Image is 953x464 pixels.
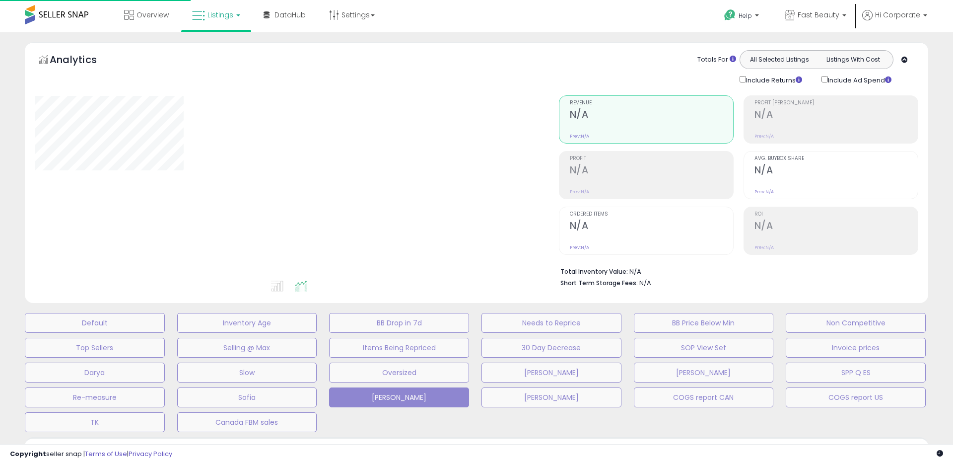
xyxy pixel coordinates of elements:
button: All Selected Listings [743,53,817,66]
button: Oversized [329,363,469,383]
span: N/A [639,278,651,288]
button: COGS report CAN [634,387,774,407]
b: Total Inventory Value: [560,267,628,276]
div: Include Ad Spend [814,74,907,85]
h2: N/A [754,220,918,233]
span: Profit [PERSON_NAME] [754,100,918,106]
button: Darya [25,363,165,383]
button: Inventory Age [177,313,317,333]
a: Hi Corporate [862,10,927,32]
i: Get Help [724,9,736,21]
small: Prev: N/A [570,189,589,195]
small: Prev: N/A [570,244,589,250]
button: Canada FBM sales [177,412,317,432]
h2: N/A [570,220,733,233]
div: Include Returns [732,74,814,85]
strong: Copyright [10,449,46,459]
span: DataHub [274,10,306,20]
span: ROI [754,212,918,217]
button: Listings With Cost [816,53,890,66]
h2: N/A [570,109,733,122]
button: SOP View Set [634,338,774,358]
small: Prev: N/A [754,133,774,139]
button: Invoice prices [786,338,926,358]
button: SPP Q ES [786,363,926,383]
button: BB Drop in 7d [329,313,469,333]
button: [PERSON_NAME] [329,387,469,407]
span: Overview [136,10,169,20]
button: TK [25,412,165,432]
a: Help [716,1,769,32]
h2: N/A [570,164,733,178]
h5: Analytics [50,53,116,69]
span: Revenue [570,100,733,106]
b: Short Term Storage Fees: [560,279,638,287]
button: Needs to Reprice [481,313,621,333]
button: 30 Day Decrease [481,338,621,358]
button: [PERSON_NAME] [481,363,621,383]
button: Sofia [177,387,317,407]
span: Hi Corporate [875,10,920,20]
button: Re-measure [25,387,165,407]
button: Default [25,313,165,333]
small: Prev: N/A [754,189,774,195]
button: COGS report US [786,387,926,407]
span: Ordered Items [570,212,733,217]
button: [PERSON_NAME] [481,387,621,407]
h2: N/A [754,164,918,178]
small: Prev: N/A [570,133,589,139]
button: Selling @ Max [177,338,317,358]
button: BB Price Below Min [634,313,774,333]
button: Top Sellers [25,338,165,358]
h2: N/A [754,109,918,122]
div: Totals For [697,55,736,65]
span: Help [739,11,752,20]
button: Items Being Repriced [329,338,469,358]
span: Fast Beauty [798,10,839,20]
span: Profit [570,156,733,161]
div: seller snap | | [10,450,172,459]
button: [PERSON_NAME] [634,363,774,383]
li: N/A [560,265,911,277]
span: Avg. Buybox Share [754,156,918,161]
button: Non Competitive [786,313,926,333]
button: Slow [177,363,317,383]
span: Listings [207,10,233,20]
small: Prev: N/A [754,244,774,250]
